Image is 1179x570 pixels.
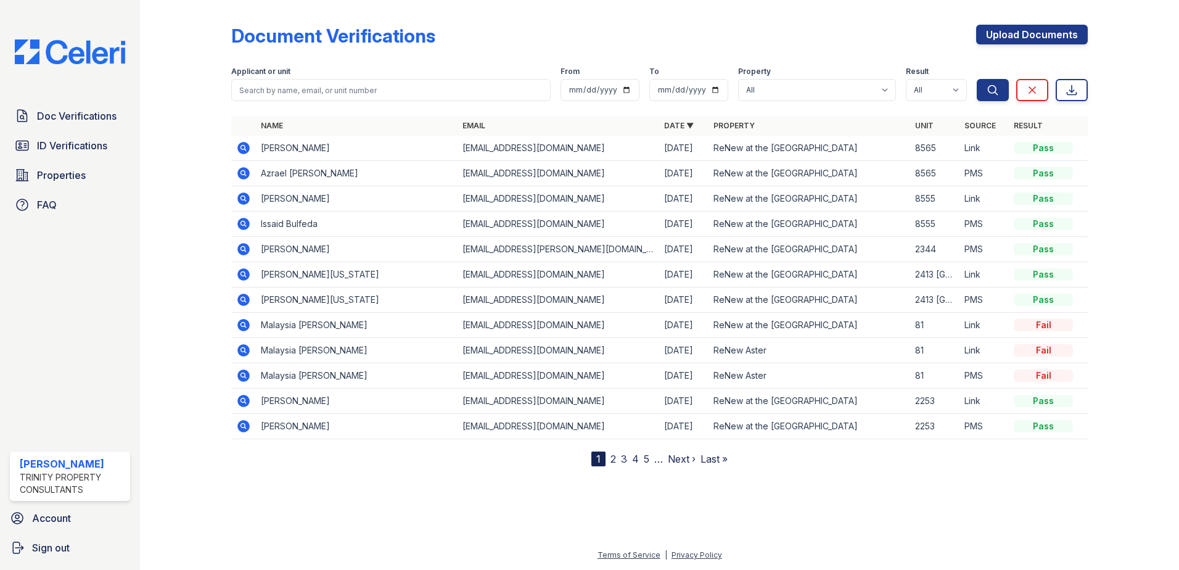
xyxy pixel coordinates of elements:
td: [DATE] [659,136,709,161]
span: Properties [37,168,86,183]
td: ReNew at the [GEOGRAPHIC_DATA] [709,161,910,186]
a: 5 [644,453,649,465]
td: [DATE] [659,262,709,287]
span: ID Verifications [37,138,107,153]
td: ReNew at the [GEOGRAPHIC_DATA] [709,313,910,338]
td: ReNew at the [GEOGRAPHIC_DATA] [709,414,910,439]
td: 8565 [910,161,959,186]
div: Document Verifications [231,25,435,47]
span: FAQ [37,197,57,212]
td: [PERSON_NAME][US_STATE] [256,262,458,287]
td: Link [959,262,1009,287]
td: 2253 [910,389,959,414]
input: Search by name, email, or unit number [231,79,551,101]
td: [DATE] [659,161,709,186]
td: [PERSON_NAME] [256,237,458,262]
td: 81 [910,338,959,363]
div: Pass [1014,268,1073,281]
div: 1 [591,452,606,466]
td: 81 [910,313,959,338]
a: Account [5,506,135,531]
td: PMS [959,414,1009,439]
td: PMS [959,287,1009,313]
td: Malaysia [PERSON_NAME] [256,363,458,389]
a: Privacy Policy [672,550,722,560]
td: [PERSON_NAME] [256,136,458,161]
td: PMS [959,161,1009,186]
a: Doc Verifications [10,104,130,128]
td: [DATE] [659,237,709,262]
a: Name [261,121,283,130]
td: [PERSON_NAME] [256,389,458,414]
span: Account [32,511,71,526]
td: PMS [959,212,1009,237]
div: Pass [1014,218,1073,230]
td: [EMAIL_ADDRESS][PERSON_NAME][DOMAIN_NAME] [458,237,659,262]
div: Fail [1014,319,1073,331]
label: Property [738,67,771,76]
a: Result [1014,121,1043,130]
label: To [649,67,659,76]
span: Sign out [32,540,70,555]
a: Sign out [5,535,135,560]
td: 2413 [GEOGRAPHIC_DATA] [910,262,959,287]
div: [PERSON_NAME] [20,456,125,471]
td: Link [959,313,1009,338]
a: Email [462,121,485,130]
a: Upload Documents [976,25,1088,44]
label: From [561,67,580,76]
div: Pass [1014,294,1073,306]
td: [DATE] [659,212,709,237]
span: Doc Verifications [37,109,117,123]
a: Date ▼ [664,121,694,130]
a: Properties [10,163,130,188]
td: [EMAIL_ADDRESS][DOMAIN_NAME] [458,389,659,414]
td: [EMAIL_ADDRESS][DOMAIN_NAME] [458,287,659,313]
a: Unit [915,121,934,130]
a: Next › [668,453,696,465]
td: Link [959,338,1009,363]
td: [DATE] [659,414,709,439]
td: [PERSON_NAME] [256,414,458,439]
span: … [654,452,663,466]
td: ReNew Aster [709,338,910,363]
td: 8555 [910,212,959,237]
div: Fail [1014,344,1073,357]
a: Terms of Service [598,550,660,560]
div: Trinity Property Consultants [20,471,125,496]
td: Link [959,186,1009,212]
td: [EMAIL_ADDRESS][DOMAIN_NAME] [458,338,659,363]
div: Pass [1014,192,1073,205]
a: FAQ [10,192,130,217]
div: Pass [1014,243,1073,255]
label: Result [906,67,929,76]
td: Link [959,136,1009,161]
td: 2253 [910,414,959,439]
div: Fail [1014,370,1073,382]
a: Last » [700,453,728,465]
td: Malaysia [PERSON_NAME] [256,338,458,363]
td: [DATE] [659,363,709,389]
td: [EMAIL_ADDRESS][DOMAIN_NAME] [458,363,659,389]
td: [EMAIL_ADDRESS][DOMAIN_NAME] [458,161,659,186]
td: ReNew at the [GEOGRAPHIC_DATA] [709,136,910,161]
td: ReNew at the [GEOGRAPHIC_DATA] [709,186,910,212]
td: PMS [959,363,1009,389]
a: Property [713,121,755,130]
img: CE_Logo_Blue-a8612792a0a2168367f1c8372b55b34899dd931a85d93a1a3d3e32e68fde9ad4.png [5,39,135,64]
td: ReNew at the [GEOGRAPHIC_DATA] [709,212,910,237]
td: 8565 [910,136,959,161]
td: Azrael [PERSON_NAME] [256,161,458,186]
a: 4 [632,453,639,465]
div: Pass [1014,395,1073,407]
a: Source [964,121,996,130]
td: [DATE] [659,389,709,414]
td: [EMAIL_ADDRESS][DOMAIN_NAME] [458,212,659,237]
td: Link [959,389,1009,414]
td: [PERSON_NAME][US_STATE] [256,287,458,313]
td: ReNew at the [GEOGRAPHIC_DATA] [709,262,910,287]
td: [EMAIL_ADDRESS][DOMAIN_NAME] [458,136,659,161]
td: [DATE] [659,186,709,212]
td: Malaysia [PERSON_NAME] [256,313,458,338]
